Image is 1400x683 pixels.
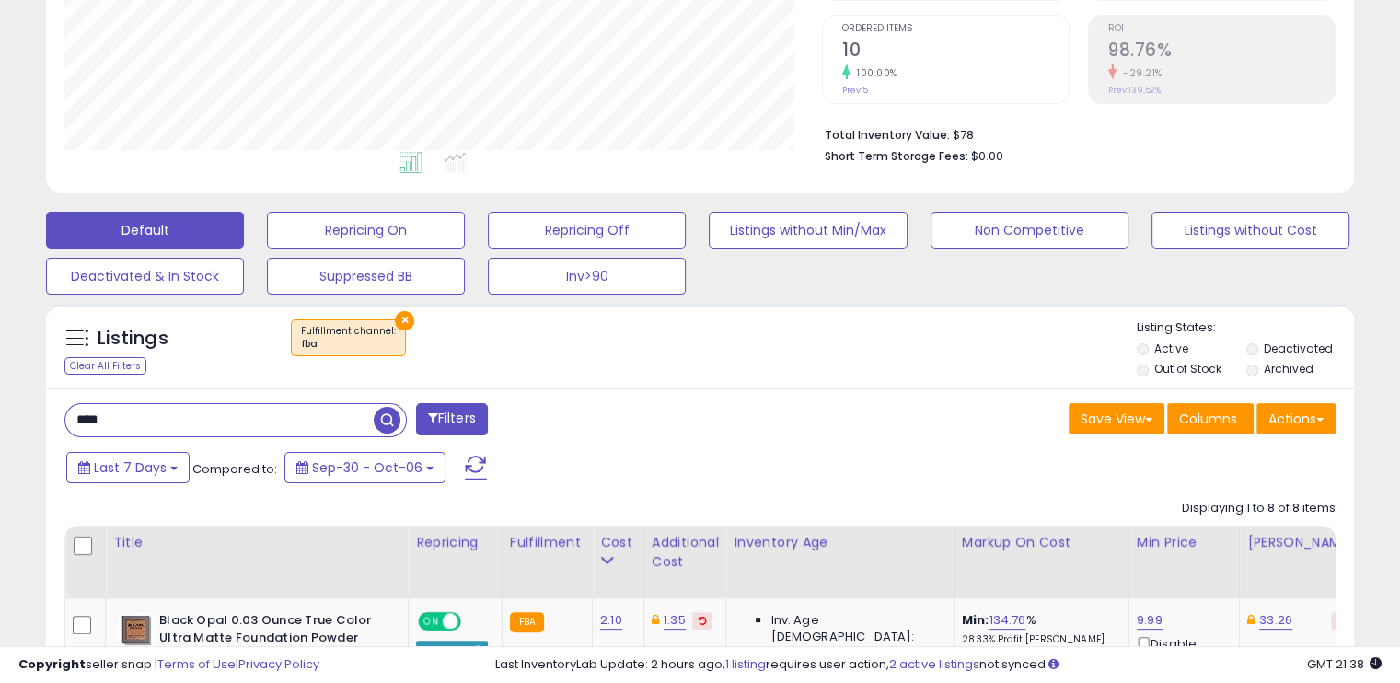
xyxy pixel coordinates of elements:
[825,148,968,164] b: Short Term Storage Fees:
[98,326,168,352] h5: Listings
[488,212,686,249] button: Repricing Off
[842,40,1069,64] h2: 10
[1307,655,1382,673] span: 2025-10-14 21:38 GMT
[1259,611,1292,630] a: 33.26
[652,533,719,572] div: Additional Cost
[301,324,396,352] span: Fulfillment channel :
[600,611,622,630] a: 2.10
[510,533,584,552] div: Fulfillment
[1256,403,1336,434] button: Actions
[889,655,979,673] a: 2 active listings
[1108,85,1161,96] small: Prev: 139.52%
[954,526,1128,598] th: The percentage added to the cost of goods (COGS) that forms the calculator for Min & Max prices.
[301,338,396,351] div: fba
[664,611,686,630] a: 1.35
[18,656,319,674] div: seller snap | |
[1154,341,1188,356] label: Active
[1069,403,1164,434] button: Save View
[1137,611,1163,630] a: 9.99
[1167,403,1254,434] button: Columns
[1263,361,1313,376] label: Archived
[66,452,190,483] button: Last 7 Days
[989,611,1026,630] a: 134.76
[1247,533,1357,552] div: [PERSON_NAME]
[495,656,1382,674] div: Last InventoryLab Update: 2 hours ago, requires user action, not synced.
[113,533,400,552] div: Title
[962,611,989,629] b: Min:
[1137,533,1232,552] div: Min Price
[1151,212,1349,249] button: Listings without Cost
[157,655,236,673] a: Terms of Use
[725,655,766,673] a: 1 listing
[962,612,1115,646] div: %
[600,533,636,552] div: Cost
[458,614,488,630] span: OFF
[825,127,950,143] b: Total Inventory Value:
[64,357,146,375] div: Clear All Filters
[842,24,1069,34] span: Ordered Items
[842,85,868,96] small: Prev: 5
[312,458,422,477] span: Sep-30 - Oct-06
[971,147,1003,165] span: $0.00
[770,612,939,645] span: Inv. Age [DEMOGRAPHIC_DATA]:
[18,655,86,673] strong: Copyright
[192,460,277,478] span: Compared to:
[1117,66,1163,80] small: -29.21%
[850,66,897,80] small: 100.00%
[825,122,1322,145] li: $78
[1182,500,1336,517] div: Displaying 1 to 8 of 8 items
[734,533,945,552] div: Inventory Age
[94,458,167,477] span: Last 7 Days
[1154,361,1221,376] label: Out of Stock
[238,655,319,673] a: Privacy Policy
[267,258,465,295] button: Suppressed BB
[395,311,414,330] button: ×
[46,212,244,249] button: Default
[416,533,494,552] div: Repricing
[46,258,244,295] button: Deactivated & In Stock
[1179,410,1237,428] span: Columns
[1263,341,1332,356] label: Deactivated
[159,612,383,668] b: Black Opal 0.03 Ounce True Color Ultra Matte Foundation Powder Medium
[118,612,155,648] img: 31rhYJ0Ez-L._SL40_.jpg
[1108,24,1335,34] span: ROI
[420,614,443,630] span: ON
[1108,40,1335,64] h2: 98.76%
[709,212,907,249] button: Listings without Min/Max
[267,212,465,249] button: Repricing On
[1137,319,1354,337] p: Listing States:
[510,612,544,632] small: FBA
[931,212,1128,249] button: Non Competitive
[416,403,488,435] button: Filters
[488,258,686,295] button: Inv>90
[284,452,445,483] button: Sep-30 - Oct-06
[962,533,1121,552] div: Markup on Cost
